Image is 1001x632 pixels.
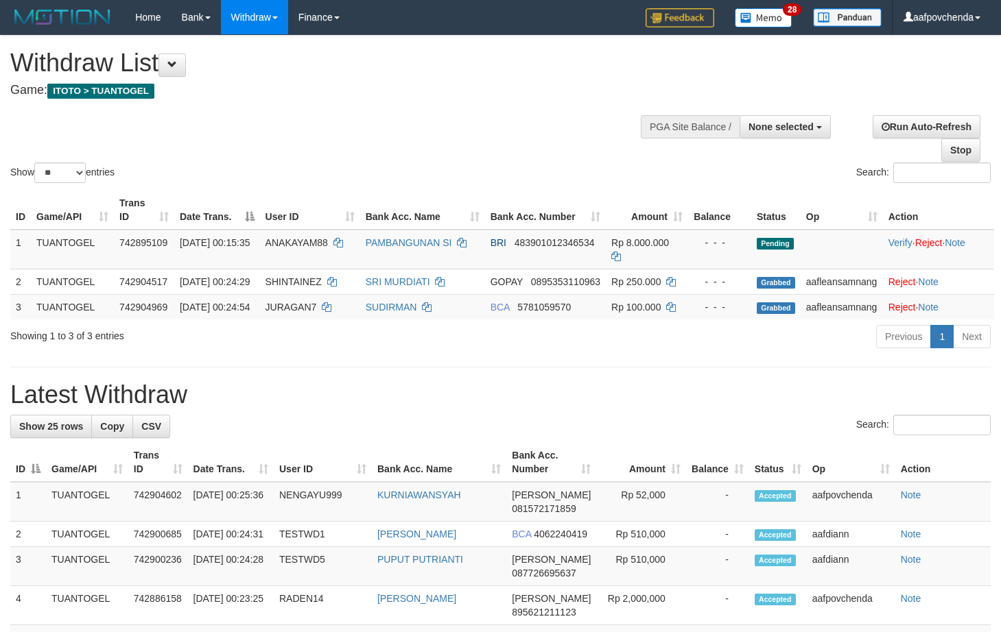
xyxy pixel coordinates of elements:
[10,269,31,294] td: 2
[260,191,360,230] th: User ID: activate to sort column ascending
[377,528,456,539] a: [PERSON_NAME]
[10,443,46,482] th: ID: activate to sort column descending
[119,302,167,313] span: 742904969
[893,162,991,183] input: Search:
[266,237,328,248] span: ANAKAYAM88
[856,162,991,183] label: Search:
[10,84,654,97] h4: Game:
[686,586,749,625] td: -
[119,276,167,287] span: 742904517
[757,277,795,289] span: Grabbed
[274,482,372,522] td: NENGAYU999
[801,294,883,319] td: aafleansamnang
[512,528,531,539] span: BCA
[801,191,883,230] th: Op: activate to sort column ascending
[10,586,46,625] td: 4
[883,269,994,294] td: ·
[883,294,994,319] td: ·
[491,302,510,313] span: BCA
[180,237,250,248] span: [DATE] 00:15:35
[611,276,661,287] span: Rp 250.000
[128,586,188,625] td: 742886158
[141,421,161,432] span: CSV
[266,302,317,313] span: JURAGAN7
[888,276,916,287] a: Reject
[180,302,250,313] span: [DATE] 00:24:54
[180,276,250,287] span: [DATE] 00:24:29
[888,237,912,248] a: Verify
[10,324,407,343] div: Showing 1 to 3 of 3 entries
[188,443,274,482] th: Date Trans.: activate to sort column ascending
[10,162,115,183] label: Show entries
[377,554,463,565] a: PUPUT PUTRIANTI
[128,522,188,547] td: 742900685
[266,276,322,287] span: SHINTAINEZ
[31,294,114,319] td: TUANTOGEL
[512,593,591,604] span: [PERSON_NAME]
[517,302,571,313] span: Copy 5781059570 to clipboard
[686,522,749,547] td: -
[686,443,749,482] th: Balance: activate to sort column ascending
[757,238,794,250] span: Pending
[372,443,506,482] th: Bank Acc. Name: activate to sort column ascending
[901,593,921,604] a: Note
[755,594,796,605] span: Accepted
[755,529,796,541] span: Accepted
[491,237,506,248] span: BRI
[686,547,749,586] td: -
[10,415,92,438] a: Show 25 rows
[377,489,461,500] a: KURNIAWANSYAH
[807,586,895,625] td: aafpovchenda
[757,302,795,314] span: Grabbed
[783,3,801,16] span: 28
[10,294,31,319] td: 3
[512,554,591,565] span: [PERSON_NAME]
[751,191,801,230] th: Status
[100,421,124,432] span: Copy
[128,547,188,586] td: 742900236
[606,191,688,230] th: Amount: activate to sort column ascending
[485,191,606,230] th: Bank Acc. Number: activate to sort column ascending
[801,269,883,294] td: aafleansamnang
[512,503,576,514] span: Copy 081572171859 to clipboard
[366,276,430,287] a: SRI MURDIATI
[46,443,128,482] th: Game/API: activate to sort column ascending
[274,586,372,625] td: RADEN14
[596,443,685,482] th: Amount: activate to sort column ascending
[646,8,714,27] img: Feedback.jpg
[895,443,991,482] th: Action
[856,415,991,435] label: Search:
[274,522,372,547] td: TESTWD1
[132,415,170,438] a: CSV
[641,115,740,138] div: PGA Site Balance /
[91,415,133,438] a: Copy
[46,547,128,586] td: TUANTOGEL
[807,522,895,547] td: aafdiann
[34,162,86,183] select: Showentries
[694,300,746,314] div: - - -
[941,138,980,162] a: Stop
[596,482,685,522] td: Rp 52,000
[755,555,796,566] span: Accepted
[19,421,83,432] span: Show 25 rows
[46,482,128,522] td: TUANTOGEL
[174,191,260,230] th: Date Trans.: activate to sort column descending
[686,482,749,522] td: -
[360,191,485,230] th: Bank Acc. Name: activate to sort column ascending
[188,522,274,547] td: [DATE] 00:24:31
[953,325,991,348] a: Next
[188,547,274,586] td: [DATE] 00:24:28
[901,489,921,500] a: Note
[10,482,46,522] td: 1
[749,443,807,482] th: Status: activate to sort column ascending
[915,237,943,248] a: Reject
[128,482,188,522] td: 742904602
[366,237,452,248] a: PAMBANGUNAN SI
[10,522,46,547] td: 2
[274,547,372,586] td: TESTWD5
[10,547,46,586] td: 3
[813,8,882,27] img: panduan.png
[10,49,654,77] h1: Withdraw List
[512,568,576,579] span: Copy 087726695637 to clipboard
[512,607,576,618] span: Copy 895621211123 to clipboard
